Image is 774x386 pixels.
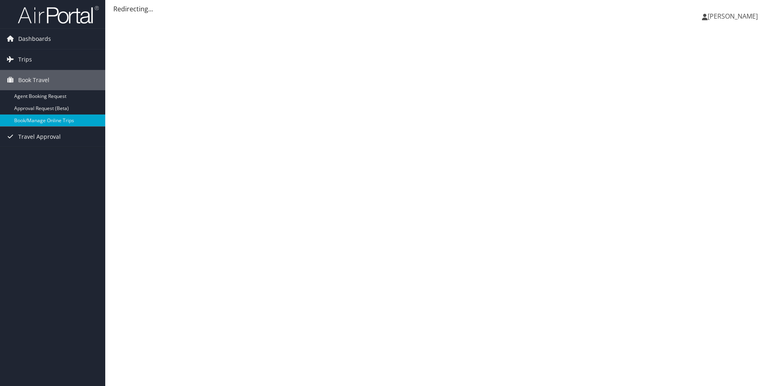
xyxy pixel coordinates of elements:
[18,49,32,70] span: Trips
[18,70,49,90] span: Book Travel
[18,127,61,147] span: Travel Approval
[18,29,51,49] span: Dashboards
[708,12,758,21] span: [PERSON_NAME]
[113,4,766,14] div: Redirecting...
[702,4,766,28] a: [PERSON_NAME]
[18,5,99,24] img: airportal-logo.png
